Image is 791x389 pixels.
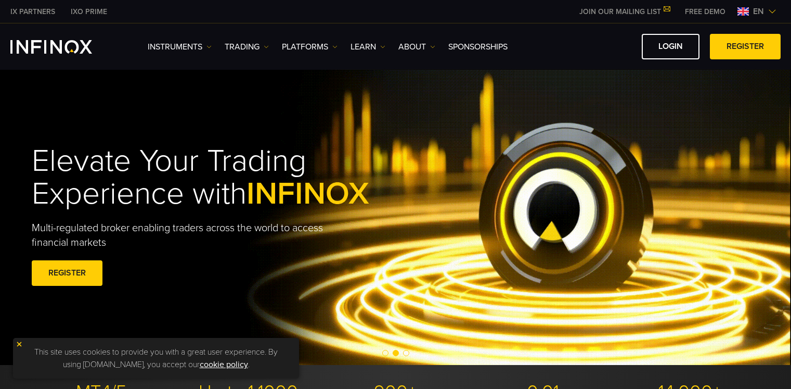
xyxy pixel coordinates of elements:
[3,6,63,17] a: INFINOX
[749,5,768,18] span: en
[32,260,102,286] a: REGISTER
[18,343,294,373] p: This site uses cookies to provide you with a great user experience. By using [DOMAIN_NAME], you a...
[10,40,116,54] a: INFINOX Logo
[398,41,435,53] a: ABOUT
[282,41,338,53] a: PLATFORMS
[16,341,23,348] img: yellow close icon
[677,6,733,17] a: INFINOX MENU
[247,175,369,212] span: INFINOX
[403,350,409,356] span: Go to slide 3
[382,350,388,356] span: Go to slide 1
[32,145,418,210] h1: Elevate Your Trading Experience with
[225,41,269,53] a: TRADING
[710,34,781,59] a: REGISTER
[351,41,385,53] a: Learn
[148,41,212,53] a: Instruments
[63,6,115,17] a: INFINOX
[393,350,399,356] span: Go to slide 2
[32,221,341,250] p: Multi-regulated broker enabling traders across the world to access financial markets
[642,34,699,59] a: LOGIN
[572,7,677,16] a: JOIN OUR MAILING LIST
[200,359,248,370] a: cookie policy
[448,41,508,53] a: SPONSORSHIPS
